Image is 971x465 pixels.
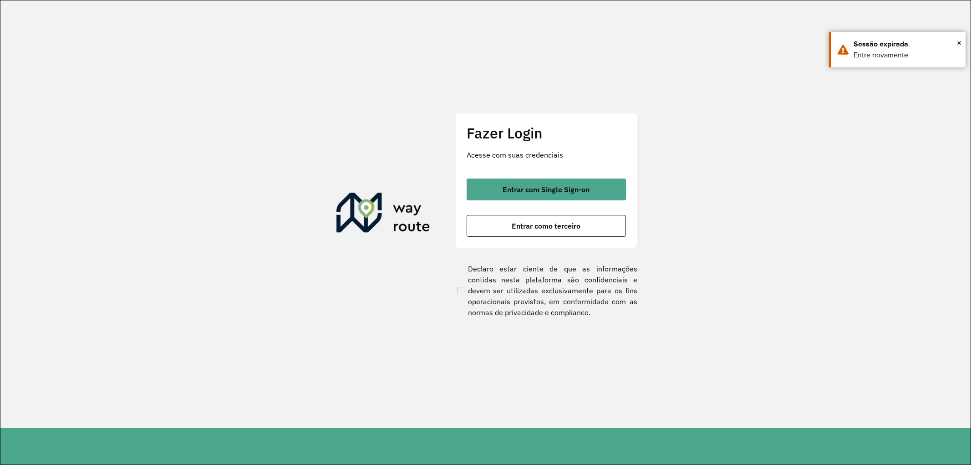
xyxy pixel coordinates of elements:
[957,36,961,50] span: ×
[467,179,626,200] button: button
[467,149,626,160] p: Acesse com suas credenciais
[467,215,626,237] button: button
[512,222,580,230] span: Entrar como terceiro
[503,186,590,193] span: Entrar com Single Sign-on
[467,124,626,142] h2: Fazer Login
[854,50,959,61] div: Entre novamente
[336,193,430,236] img: Roteirizador AmbevTech
[957,36,961,50] button: Close
[455,263,637,318] label: Declaro estar ciente de que as informações contidas nesta plataforma são confidenciais e devem se...
[854,39,959,50] div: Sessão expirada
